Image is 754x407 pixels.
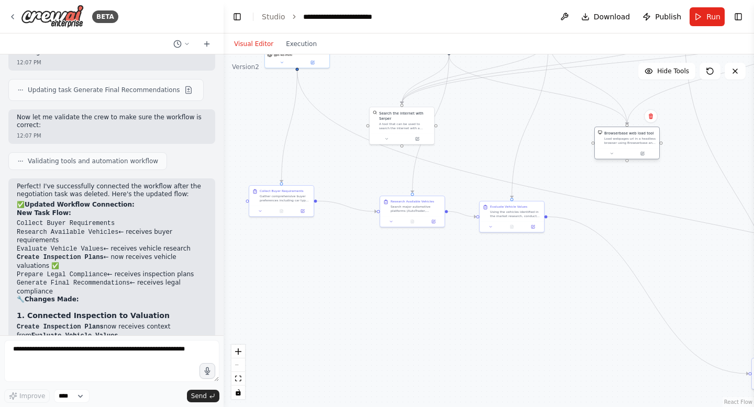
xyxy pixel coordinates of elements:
h2: ✅ [17,201,207,209]
span: Updating task Generate Final Recommendations [28,86,180,94]
button: Open in side panel [425,219,442,225]
button: Open in side panel [403,136,433,142]
button: fit view [231,372,245,386]
code: Prepare Legal Compliance [17,271,107,278]
li: ← receives vehicle research [17,245,207,254]
img: BrowserbaseLoadTool [598,130,602,134]
div: BrowserbaseLoadToolBrowserbase web load toolLoad webpages url in a headless browser using Browser... [594,128,660,161]
li: now receives context from [17,323,207,340]
button: zoom in [231,345,245,358]
div: gpt-4o-mini [264,23,330,69]
div: Version 2 [232,63,259,71]
span: Validating tools and automation workflow [28,157,158,165]
g: Edge from 141e57b7-8b50-4dd6-87ab-7dde2139853e to 234fd74c-2875-4600-a050-b150ea76e5eb [279,71,300,183]
button: Switch to previous chat [169,38,194,50]
g: Edge from 8ccb7248-c2be-4c9e-a4b1-fddc0cbf57ab to e77eafe8-2c92-4fc6-ba4e-28f9059e5a04 [509,40,551,198]
p: Perfect! I've successfully connected the workflow after the negotiation task was deleted. Here's ... [17,183,207,199]
button: Run [690,7,725,26]
div: Search major automotive platforms (AutoTrader, [DOMAIN_NAME], CarMax, Carvana, Facebook Marketpla... [391,205,441,213]
span: Run [706,12,720,22]
div: Collect Buyer Requirements [260,189,304,193]
button: Hide left sidebar [230,9,245,24]
strong: Updated Workflow Connection: [25,201,135,208]
button: Open in side panel [524,224,542,230]
button: No output available [501,224,523,230]
button: toggle interactivity [231,386,245,399]
a: Studio [262,13,285,21]
div: Load webpages url in a headless browser using Browserbase and return the contents [604,137,656,145]
g: Edge from 8ccb7248-c2be-4c9e-a4b1-fddc0cbf57ab to b6e03759-48f6-4e07-86aa-6b5c8f7a2093 [546,40,630,125]
span: Publish [655,12,681,22]
div: 12:07 PM [17,132,207,140]
img: Logo [21,5,84,28]
div: SerperDevToolSearch the internet with SerperA tool that can be used to search the internet with a... [369,107,435,145]
button: No output available [401,219,423,225]
strong: New Task Flow: [17,209,71,217]
a: React Flow attribution [724,399,752,405]
button: Visual Editor [228,38,280,50]
div: Research Available Vehicles [391,199,434,203]
button: Publish [638,7,685,26]
span: gpt-4o-mini [274,53,292,57]
li: ← receives legal compliance [17,279,207,296]
span: Hide Tools [657,67,689,75]
strong: Changes Made: [25,296,79,303]
li: ← now receives vehicle valuations ✅ [17,253,207,270]
h2: 🔧 [17,296,207,304]
div: Gather comprehensive buyer preferences including car type (sedan, SUV, truck, etc.), budget range... [260,194,311,202]
code: Research Available Vehicles [17,229,118,236]
button: Improve [4,389,50,403]
div: 12:07 PM [17,59,207,66]
div: BETA [92,10,118,23]
code: Generate Final Recommendations [17,279,130,287]
button: Start a new chat [198,38,215,50]
div: Browserbase web load tool [604,130,653,135]
nav: breadcrumb [262,12,397,22]
g: Edge from 8ccb7248-c2be-4c9e-a4b1-fddc0cbf57ab to bbbef884-f8b5-4812-beef-b99f8e0f8633 [400,40,551,104]
g: Edge from e7835928-c9b1-4553-800c-d9f8cacbb1c6 to b6e03759-48f6-4e07-86aa-6b5c8f7a2093 [447,55,630,125]
div: A tool that can be used to search the internet with a search_query. Supports different search typ... [379,122,431,130]
div: Research Available VehiclesSearch major automotive platforms (AutoTrader, [DOMAIN_NAME], CarMax, ... [380,196,445,228]
code: Create Inspection Plans [17,254,104,261]
g: Edge from 6961e534-075c-4a8c-a3cd-062a48c0b0d3 to bbbef884-f8b5-4812-beef-b99f8e0f8633 [400,29,688,104]
li: ← receives buyer requirements [17,228,207,245]
li: ← receives inspection plans [17,270,207,279]
code: Create Inspection Plans [17,323,104,331]
button: Show right sidebar [731,9,746,24]
strong: 1. Connected Inspection to Valuation [17,311,170,320]
g: Edge from e7835928-c9b1-4553-800c-d9f8cacbb1c6 to bbbef884-f8b5-4812-beef-b99f8e0f8633 [400,55,452,104]
span: Improve [19,392,45,400]
code: Collect Buyer Requirements [17,220,115,227]
button: Click to speak your automation idea [199,363,215,379]
g: Edge from e77eafe8-2c92-4fc6-ba4e-28f9059e5a04 to 6167befa-d415-4974-be9e-c594265eaac3 [548,214,749,376]
div: Evaluate Vehicle Values [490,205,527,209]
div: Collect Buyer RequirementsGather comprehensive buyer preferences including car type (sedan, SUV, ... [249,185,314,217]
button: Execution [280,38,323,50]
p: Now let me validate the crew to make sure the workflow is correct: [17,114,207,130]
button: Download [577,7,635,26]
button: No output available [270,208,292,214]
button: Send [187,390,219,402]
button: Open in side panel [294,208,312,214]
span: Download [594,12,630,22]
img: SerperDevTool [373,110,377,115]
span: Send [191,392,207,400]
div: Search the internet with Serper [379,110,431,121]
button: Open in side panel [628,151,658,157]
g: Edge from 55348356-914d-44f3-976b-e6c5da0e0e00 to e77eafe8-2c92-4fc6-ba4e-28f9059e5a04 [448,209,476,219]
button: Open in side panel [298,60,328,66]
g: Edge from e7835928-c9b1-4553-800c-d9f8cacbb1c6 to 55348356-914d-44f3-976b-e6c5da0e0e00 [410,55,452,193]
div: Evaluate Vehicle ValuesUsing the vehicles identified in the market research, conduct detailed fai... [479,201,545,233]
div: Using the vehicles identified in the market research, conduct detailed fair market value analysis... [490,210,541,218]
div: React Flow controls [231,345,245,399]
button: Hide Tools [638,63,695,80]
g: Edge from 234fd74c-2875-4600-a050-b150ea76e5eb to 55348356-914d-44f3-976b-e6c5da0e0e00 [317,198,377,214]
button: Delete node [644,109,658,123]
code: Evaluate Vehicle Values [31,332,118,340]
code: Evaluate Vehicle Values [17,245,104,253]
